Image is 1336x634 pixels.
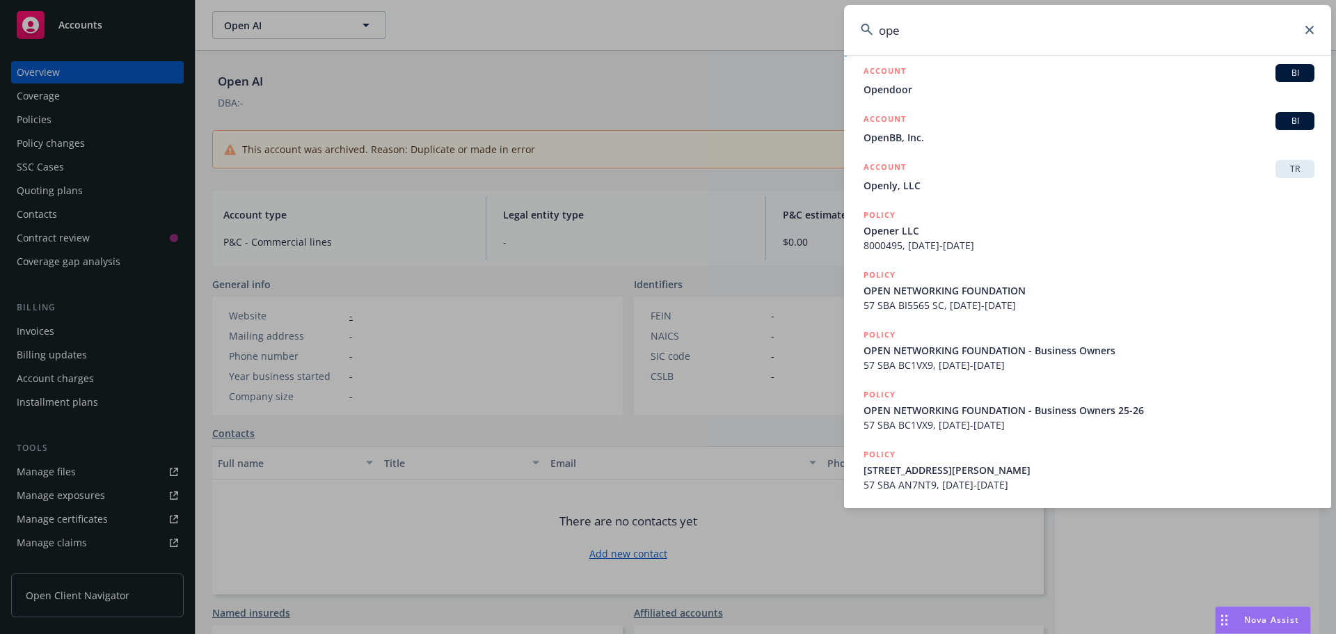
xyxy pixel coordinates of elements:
span: TR [1281,163,1309,175]
span: 57 SBA BC1VX9, [DATE]-[DATE] [864,358,1314,372]
span: OpenBB, Inc. [864,130,1314,145]
span: OPEN NETWORKING FOUNDATION - Business Owners 25-26 [864,403,1314,418]
h5: ACCOUNT [864,64,906,81]
h5: POLICY [864,388,896,402]
button: Nova Assist [1215,606,1311,634]
div: Drag to move [1216,607,1233,633]
span: BI [1281,67,1309,79]
h5: POLICY [864,328,896,342]
a: POLICYOPEN NETWORKING FOUNDATION - Business Owners57 SBA BC1VX9, [DATE]-[DATE] [844,320,1331,380]
span: Openly, LLC [864,178,1314,193]
h5: POLICY [864,447,896,461]
span: [STREET_ADDRESS][PERSON_NAME] [864,463,1314,477]
span: 57 SBA BI5565 SC, [DATE]-[DATE] [864,298,1314,312]
span: 8000495, [DATE]-[DATE] [864,238,1314,253]
a: POLICYOPEN NETWORKING FOUNDATION57 SBA BI5565 SC, [DATE]-[DATE] [844,260,1331,320]
a: ACCOUNTBIOpenBB, Inc. [844,104,1331,152]
span: Nova Assist [1244,614,1299,626]
span: Opener LLC [864,223,1314,238]
span: 57 SBA BC1VX9, [DATE]-[DATE] [864,418,1314,432]
span: Opendoor [864,82,1314,97]
h5: POLICY [864,268,896,282]
h5: POLICY [864,208,896,222]
span: BI [1281,115,1309,127]
a: ACCOUNTTROpenly, LLC [844,152,1331,200]
span: 57 SBA AN7NT9, [DATE]-[DATE] [864,477,1314,492]
h5: ACCOUNT [864,160,906,177]
h5: ACCOUNT [864,112,906,129]
span: OPEN NETWORKING FOUNDATION - Business Owners [864,343,1314,358]
a: POLICYOpener LLC8000495, [DATE]-[DATE] [844,200,1331,260]
a: POLICYOPEN NETWORKING FOUNDATION - Business Owners 25-2657 SBA BC1VX9, [DATE]-[DATE] [844,380,1331,440]
span: OPEN NETWORKING FOUNDATION [864,283,1314,298]
a: POLICY[STREET_ADDRESS][PERSON_NAME]57 SBA AN7NT9, [DATE]-[DATE] [844,440,1331,500]
a: ACCOUNTBIOpendoor [844,56,1331,104]
input: Search... [844,5,1331,55]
